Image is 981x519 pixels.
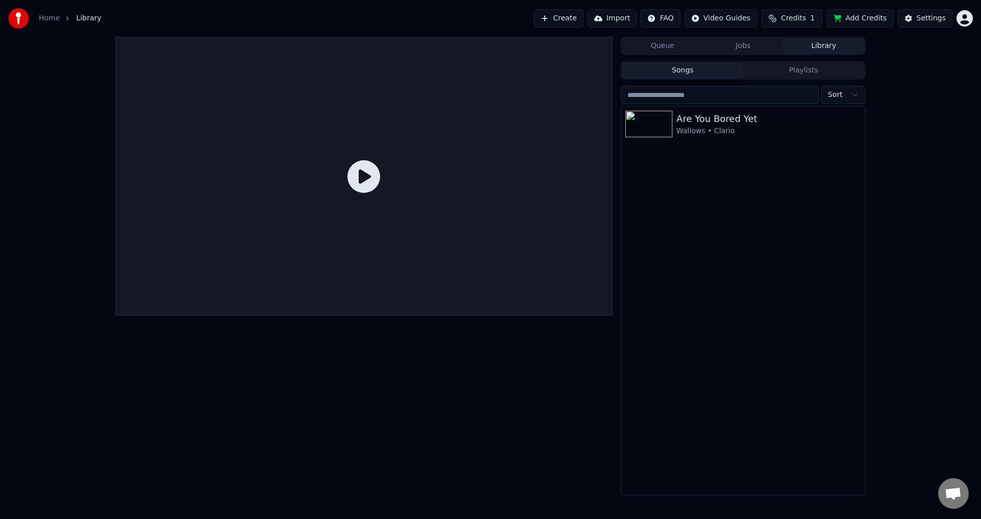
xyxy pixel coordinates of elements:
div: Open chat [938,478,969,509]
span: Library [76,13,101,23]
button: Add Credits [827,9,894,28]
button: Credits1 [761,9,823,28]
button: Import [588,9,637,28]
div: Are You Bored Yet [676,112,861,126]
span: 1 [810,13,815,23]
button: Jobs [703,39,784,54]
div: Wallows • Clario [676,126,861,136]
span: Sort [828,90,843,100]
div: Settings [917,13,946,23]
nav: breadcrumb [39,13,101,23]
span: Credits [781,13,806,23]
button: Library [783,39,864,54]
button: Playlists [743,63,864,78]
button: Settings [898,9,952,28]
a: Home [39,13,60,23]
img: youka [8,8,29,29]
button: Queue [622,39,703,54]
button: FAQ [641,9,680,28]
button: Video Guides [685,9,757,28]
button: Create [534,9,583,28]
button: Songs [622,63,743,78]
